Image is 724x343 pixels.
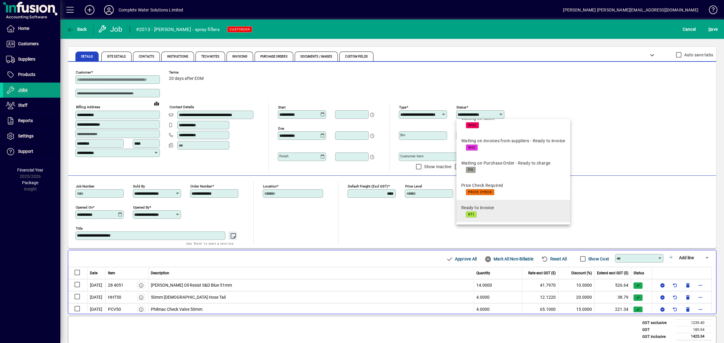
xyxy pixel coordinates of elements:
span: Documents / Images [300,55,332,58]
span: Date [90,270,97,276]
span: Terms [169,71,205,74]
a: Support [3,144,60,159]
a: Products [3,67,60,82]
mat-label: Type [399,105,406,109]
td: GST [639,326,675,333]
td: 10.0000 [558,279,595,291]
div: 28 4051 [108,282,123,288]
div: Ready to Invoice [461,205,494,211]
button: Mark All Non-Billable [482,253,536,264]
span: PRICE CHECK [468,190,492,194]
a: Customers [3,36,60,52]
button: More options [696,292,705,302]
td: 15.0000 [558,303,595,315]
span: Products [18,72,35,77]
span: Invoicing [232,55,247,58]
span: 20 days after EOM [169,76,204,81]
td: 38.79 [595,291,631,303]
span: Tech Notes [201,55,219,58]
span: Mark All Non-Billable [484,254,533,264]
div: Job [98,24,124,34]
span: S [708,27,711,32]
mat-option: Ready to Invoice [456,200,570,222]
td: Philmac Check Valve 50mm [148,303,474,315]
mat-label: Finish [279,154,288,158]
span: Description [151,270,169,276]
td: [DATE] [87,279,106,291]
label: Show Cost [587,256,609,262]
td: 221.34 [595,303,631,315]
button: More options [696,280,705,290]
span: Financial Year [17,168,43,172]
div: [PERSON_NAME] [PERSON_NAME][EMAIL_ADDRESS][DOMAIN_NAME] [563,5,698,15]
td: 1239.40 [675,319,712,326]
div: Waiting on invoices from suppliers - Ready to invoice [461,138,565,144]
mat-label: Order number [190,184,212,188]
mat-label: Start [278,105,286,109]
span: Jobs [18,87,27,92]
button: Cancel [681,24,697,35]
mat-hint: Use 'Enter' to start a new line [186,240,233,247]
span: Instructions [167,55,188,58]
span: WOI [468,146,475,149]
span: Discount (%) [571,270,592,276]
td: 185.94 [675,326,712,333]
a: Home [3,21,60,36]
a: Staff [3,98,60,113]
span: Contacts [139,55,154,58]
a: Knowledge Base [704,1,716,21]
mat-label: Default Freight (excl GST) [348,184,388,188]
span: Purchase Orders [260,55,287,58]
div: HHT50 [108,294,121,301]
mat-option: Waiting on Purchase Order - Ready to charge [456,155,570,178]
a: View on map [152,99,161,108]
td: GST exclusive [639,319,675,326]
div: Waiting on Purchase Order - Ready to charge [461,160,551,166]
span: Cancel [683,24,696,34]
mat-label: Opened On [76,205,93,209]
mat-label: Status [456,105,466,109]
mat-label: Sold by [133,184,145,188]
div: Complete Water Solutions Limited [119,5,183,15]
span: Details [81,55,93,58]
td: 1425.34 [675,333,712,340]
td: GST inclusive [639,333,675,340]
span: CUSTORDER [230,27,250,31]
span: RTI [468,212,474,216]
td: [DATE] [87,291,106,303]
span: ave [708,24,718,34]
a: Suppliers [3,52,60,67]
mat-label: Customer Item [400,154,424,158]
mat-label: Job number [76,184,94,188]
button: Reset All [539,253,569,264]
div: PCV50 [108,306,121,313]
button: Save [707,24,719,35]
span: Staff [18,103,27,108]
td: 12.1220 [522,291,558,303]
td: [DATE] [87,303,106,315]
mat-option: Waiting on invoices from suppliers - Ready to invoice [456,133,570,155]
span: Approve All [446,254,477,264]
label: Auto save tabs [683,52,713,58]
td: 526.64 [595,279,631,291]
a: Settings [3,129,60,144]
td: 20.0000 [558,291,595,303]
mat-label: Opened by [133,205,149,209]
label: Show Inactive [423,164,451,170]
span: Home [18,26,29,31]
span: Reports [18,118,33,123]
a: Reports [3,113,60,128]
td: 41.7970 [522,279,558,291]
td: 65.1000 [522,303,558,315]
div: #2013 - [PERSON_NAME] - spray fillers [136,25,220,34]
span: Custom Fields [345,55,367,58]
mat-label: Title [76,226,83,231]
span: Site Details [107,55,126,58]
mat-label: Bin [400,133,405,137]
span: Package [22,180,38,185]
span: Status [634,270,644,276]
span: Reset All [541,254,567,264]
span: Support [18,149,33,154]
app-page-header-button: Back [60,24,94,35]
td: 50mm [DEMOGRAPHIC_DATA] Hose Tail [148,291,474,303]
